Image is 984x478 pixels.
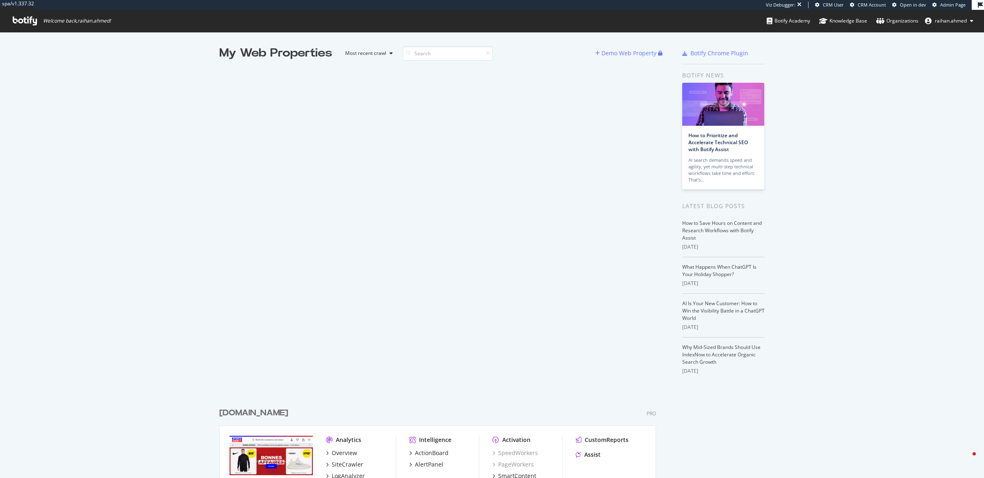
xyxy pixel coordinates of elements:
[682,243,765,251] div: [DATE]
[415,460,443,469] div: AlertPanel
[682,220,762,241] a: How to Save Hours on Content and Research Workflows with Botify Assist
[815,2,844,8] a: CRM User
[688,157,758,183] div: AI search demands speed and agility, yet multi-step technical workflows take time and effort. Tha...
[819,17,867,25] div: Knowledge Base
[647,410,656,417] div: Pro
[492,460,534,469] a: PageWorkers
[332,449,357,457] div: Overview
[595,47,658,60] button: Demo Web Property
[336,436,361,444] div: Analytics
[932,2,966,8] a: Admin Page
[502,436,531,444] div: Activation
[956,450,976,470] iframe: Intercom live chat
[332,460,363,469] div: SiteCrawler
[850,2,886,8] a: CRM Account
[682,280,765,287] div: [DATE]
[595,50,658,57] a: Demo Web Property
[767,10,810,32] a: Botify Academy
[900,2,926,8] span: Open in dev
[403,46,493,61] input: Search
[935,17,967,24] span: raihan.ahmed
[682,300,765,322] a: AI Is Your New Customer: How to Win the Visibility Battle in a ChatGPT World
[682,202,765,211] div: Latest Blog Posts
[339,47,396,60] button: Most recent crawl
[940,2,966,8] span: Admin Page
[682,324,765,331] div: [DATE]
[876,10,918,32] a: Organizations
[419,436,451,444] div: Intelligence
[690,49,748,57] div: Botify Chrome Plugin
[682,367,765,375] div: [DATE]
[918,14,980,27] button: raihan.ahmed
[43,18,111,24] span: Welcome back, raihan.ahmed !
[409,449,449,457] a: ActionBoard
[219,407,288,419] div: [DOMAIN_NAME]
[345,51,386,56] div: Most recent crawl
[892,2,926,8] a: Open in dev
[767,17,810,25] div: Botify Academy
[585,436,629,444] div: CustomReports
[682,49,748,57] a: Botify Chrome Plugin
[819,10,867,32] a: Knowledge Base
[682,263,756,278] a: What Happens When ChatGPT Is Your Holiday Shopper?
[688,132,748,153] a: How to Prioritize and Accelerate Technical SEO with Botify Assist
[409,460,443,469] a: AlertPanel
[858,2,886,8] span: CRM Account
[492,449,538,457] a: SpeedWorkers
[584,451,601,459] div: Assist
[326,460,363,469] a: SiteCrawler
[576,436,629,444] a: CustomReports
[876,17,918,25] div: Organizations
[682,83,764,126] img: How to Prioritize and Accelerate Technical SEO with Botify Assist
[326,449,357,457] a: Overview
[415,449,449,457] div: ActionBoard
[682,71,765,80] div: Botify news
[766,2,795,8] div: Viz Debugger:
[219,407,292,419] a: [DOMAIN_NAME]
[576,451,601,459] a: Assist
[823,2,844,8] span: CRM User
[682,344,761,365] a: Why Mid-Sized Brands Should Use IndexNow to Accelerate Organic Search Growth
[601,49,656,57] div: Demo Web Property
[219,45,332,61] div: My Web Properties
